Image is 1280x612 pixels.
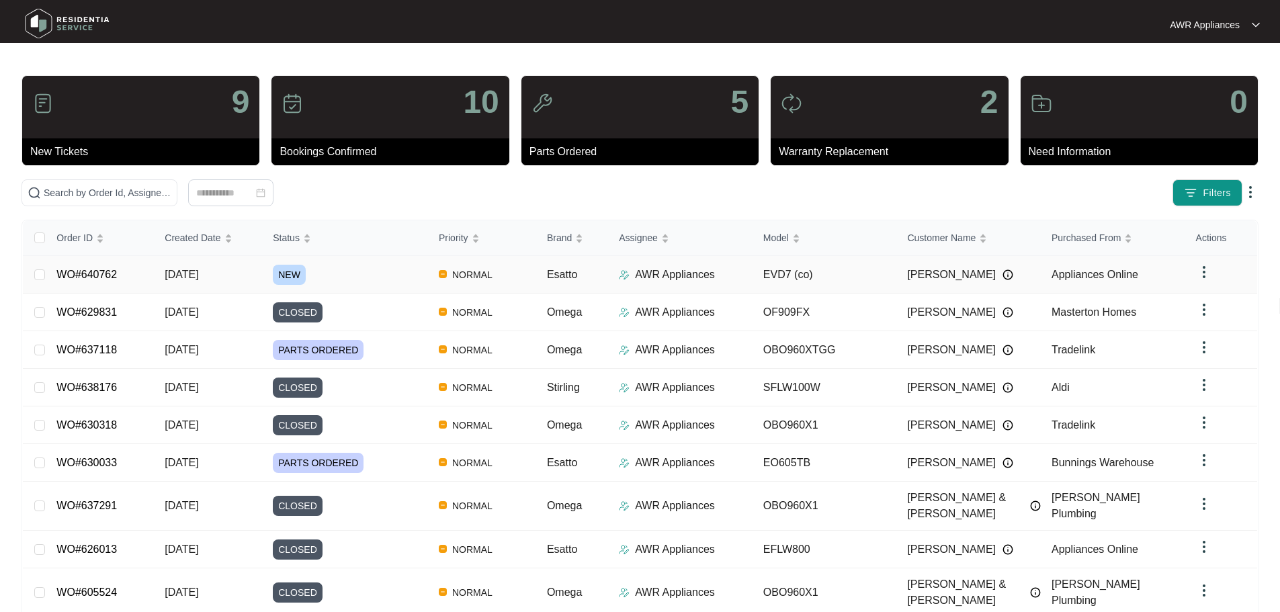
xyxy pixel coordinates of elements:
[273,230,300,245] span: Status
[608,220,753,256] th: Assignee
[753,369,897,406] td: SFLW100W
[536,220,608,256] th: Brand
[907,380,996,396] span: [PERSON_NAME]
[439,545,447,553] img: Vercel Logo
[980,86,998,118] p: 2
[165,500,198,511] span: [DATE]
[447,380,498,396] span: NORMAL
[547,457,577,468] span: Esatto
[44,185,171,200] input: Search by Order Id, Assignee Name, Customer Name, Brand and Model
[1196,264,1212,280] img: dropdown arrow
[1052,382,1070,393] span: Aldi
[447,304,498,320] span: NORMAL
[463,86,499,118] p: 10
[619,587,630,598] img: Assigner Icon
[273,340,364,360] span: PARTS ORDERED
[165,586,198,598] span: [DATE]
[753,294,897,331] td: OF909FX
[753,331,897,369] td: OBO960XTGG
[635,267,715,283] p: AWR Appliances
[635,498,715,514] p: AWR Appliances
[635,342,715,358] p: AWR Appliances
[165,269,198,280] span: [DATE]
[447,267,498,283] span: NORMAL
[547,382,580,393] span: Stirling
[447,498,498,514] span: NORMAL
[753,444,897,482] td: EO605TB
[753,406,897,444] td: OBO960X1
[32,93,54,114] img: icon
[439,458,447,466] img: Vercel Logo
[1170,18,1240,32] p: AWR Appliances
[907,576,1023,609] span: [PERSON_NAME] & [PERSON_NAME]
[56,419,117,431] a: WO#630318
[273,378,323,398] span: CLOSED
[165,306,198,318] span: [DATE]
[273,265,306,285] span: NEW
[165,344,198,355] span: [DATE]
[56,230,93,245] span: Order ID
[619,345,630,355] img: Assigner Icon
[439,308,447,316] img: Vercel Logo
[262,220,428,256] th: Status
[428,220,536,256] th: Priority
[1242,184,1258,200] img: dropdown arrow
[907,541,996,558] span: [PERSON_NAME]
[547,586,582,598] span: Omega
[1184,186,1197,200] img: filter icon
[273,539,323,560] span: CLOSED
[619,382,630,393] img: Assigner Icon
[447,342,498,358] span: NORMAL
[30,144,259,160] p: New Tickets
[1041,220,1185,256] th: Purchased From
[28,186,41,200] img: search-icon
[1031,93,1052,114] img: icon
[1196,339,1212,355] img: dropdown arrow
[635,380,715,396] p: AWR Appliances
[1052,306,1136,318] span: Masterton Homes
[1196,539,1212,555] img: dropdown arrow
[1196,582,1212,599] img: dropdown arrow
[1052,344,1095,355] span: Tradelink
[635,304,715,320] p: AWR Appliances
[56,586,117,598] a: WO#605524
[619,544,630,555] img: Assigner Icon
[896,220,1041,256] th: Customer Name
[619,500,630,511] img: Assigner Icon
[56,543,117,555] a: WO#626013
[619,457,630,468] img: Assigner Icon
[1185,220,1257,256] th: Actions
[1052,269,1138,280] span: Appliances Online
[531,93,553,114] img: icon
[1029,144,1258,160] p: Need Information
[165,230,220,245] span: Created Date
[753,256,897,294] td: EVD7 (co)
[753,531,897,568] td: EFLW800
[1196,377,1212,393] img: dropdown arrow
[907,490,1023,522] span: [PERSON_NAME] & [PERSON_NAME]
[165,543,198,555] span: [DATE]
[1203,186,1231,200] span: Filters
[781,93,802,114] img: icon
[56,382,117,393] a: WO#638176
[779,144,1008,160] p: Warranty Replacement
[1230,86,1248,118] p: 0
[763,230,789,245] span: Model
[56,344,117,355] a: WO#637118
[547,419,582,431] span: Omega
[282,93,303,114] img: icon
[547,344,582,355] span: Omega
[907,417,996,433] span: [PERSON_NAME]
[232,86,250,118] p: 9
[619,230,658,245] span: Assignee
[619,307,630,318] img: Assigner Icon
[273,582,323,603] span: CLOSED
[1196,496,1212,512] img: dropdown arrow
[547,543,577,555] span: Esatto
[1002,420,1013,431] img: Info icon
[635,455,715,471] p: AWR Appliances
[447,417,498,433] span: NORMAL
[753,220,897,256] th: Model
[439,230,468,245] span: Priority
[907,267,996,283] span: [PERSON_NAME]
